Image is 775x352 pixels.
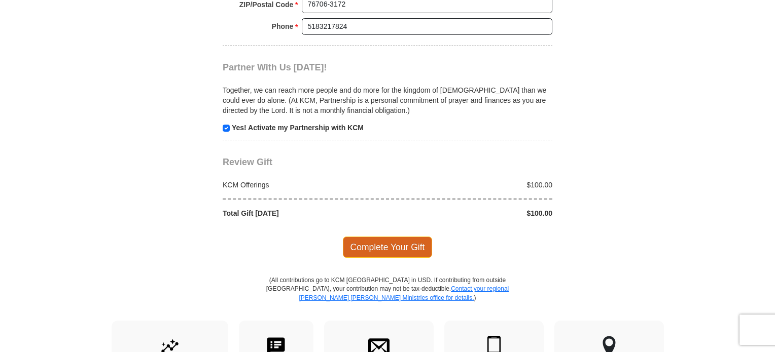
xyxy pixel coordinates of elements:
a: Contact your regional [PERSON_NAME] [PERSON_NAME] Ministries office for details. [299,285,509,301]
div: KCM Offerings [218,180,388,190]
span: Partner With Us [DATE]! [223,62,327,72]
p: Together, we can reach more people and do more for the kingdom of [DEMOGRAPHIC_DATA] than we coul... [223,85,552,115]
p: (All contributions go to KCM [GEOGRAPHIC_DATA] in USD. If contributing from outside [GEOGRAPHIC_D... [266,276,509,320]
strong: Yes! Activate my Partnership with KCM [232,124,364,132]
div: Total Gift [DATE] [218,208,388,218]
span: Review Gift [223,157,272,167]
strong: Phone [272,19,294,33]
div: $100.00 [387,208,558,218]
span: Complete Your Gift [343,237,433,258]
div: $100.00 [387,180,558,190]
